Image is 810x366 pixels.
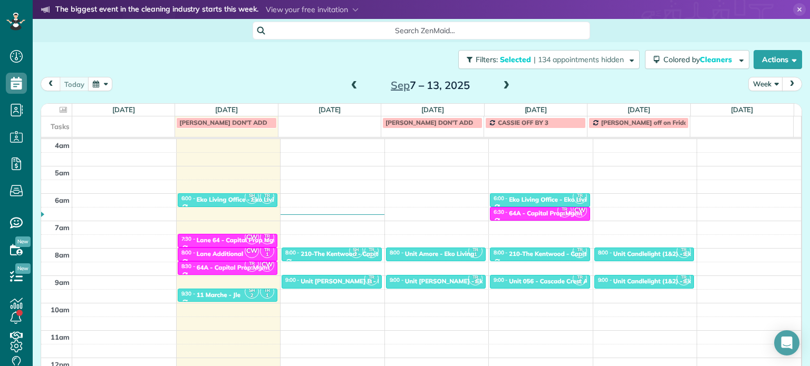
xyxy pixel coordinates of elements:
[663,55,736,64] span: Colored by
[60,77,89,91] button: today
[197,236,281,244] div: Lane 64 - Capital Prop Mgmt
[245,195,258,205] small: 2
[365,277,378,287] small: 1
[55,141,70,150] span: 4am
[509,196,594,203] div: Eko Living Office - Eko Living
[350,250,363,260] small: 2
[774,330,799,355] div: Open Intercom Messenger
[55,223,70,232] span: 7am
[525,105,547,114] a: [DATE]
[628,105,650,114] a: [DATE]
[261,291,274,301] small: 1
[215,105,238,114] a: [DATE]
[558,209,571,219] small: 1
[364,80,496,91] h2: 7 – 13, 2025
[245,291,258,301] small: 2
[245,244,259,258] span: CW
[573,195,586,205] small: 1
[261,236,274,246] small: 1
[421,105,444,114] a: [DATE]
[509,210,582,217] div: 64A - Capital Prop Mgmt
[573,250,586,260] small: 1
[55,251,70,259] span: 8am
[498,118,548,126] span: CASSIE OFF BY 3
[51,333,70,341] span: 11am
[245,230,259,244] span: CW
[391,78,410,92] span: Sep
[476,55,498,64] span: Filters:
[301,250,411,258] div: 210-The Kentwood - Capital Property
[55,278,70,286] span: 9am
[197,250,243,258] div: Lane Additional
[645,50,749,69] button: Colored byCleaners
[197,264,270,271] div: 64A - Capital Prop Mgmt
[197,291,240,299] div: 11 Marche - Jle
[245,263,258,273] small: 1
[700,55,734,64] span: Cleaners
[179,118,267,126] span: [PERSON_NAME] DON'T ADD
[197,196,282,203] div: Eko Living Office - Eko Living
[469,277,482,287] small: 1
[261,250,274,260] small: 1
[405,278,487,285] div: Unit [PERSON_NAME] - Eko
[458,50,640,69] button: Filters: Selected | 134 appointments hidden
[41,77,61,91] button: prev
[260,258,274,272] span: CW
[677,277,690,287] small: 1
[613,278,695,285] div: Unit Candlelight (1&2) - Eko
[261,195,274,205] small: 1
[51,305,70,314] span: 10am
[15,236,31,247] span: New
[754,50,802,69] button: Actions
[112,105,135,114] a: [DATE]
[731,105,754,114] a: [DATE]
[500,55,532,64] span: Selected
[748,77,783,91] button: Week
[573,203,587,217] span: CW
[469,250,482,260] small: 1
[509,250,619,258] div: 210-The Kentwood - Capital Property
[55,169,70,177] span: 5am
[509,278,645,285] div: Unit 056 - Cascade Crest Apartments - Capital
[319,105,341,114] a: [DATE]
[301,278,407,285] div: Unit [PERSON_NAME] B - Eko Living
[534,55,624,64] span: | 134 appointments hidden
[677,250,690,260] small: 1
[782,77,802,91] button: next
[385,118,473,126] span: [PERSON_NAME] DON'T ADD
[453,50,640,69] a: Filters: Selected | 134 appointments hidden
[573,277,586,287] small: 1
[613,250,695,258] div: Unit Candlelight (1&2) - Eko
[15,263,31,274] span: New
[601,118,694,126] span: [PERSON_NAME] off on Fridays
[55,4,258,16] strong: The biggest event in the cleaning industry starts this week.
[365,250,378,260] small: 1
[55,196,70,204] span: 6am
[405,250,474,258] div: Unit Amore - Eko Living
